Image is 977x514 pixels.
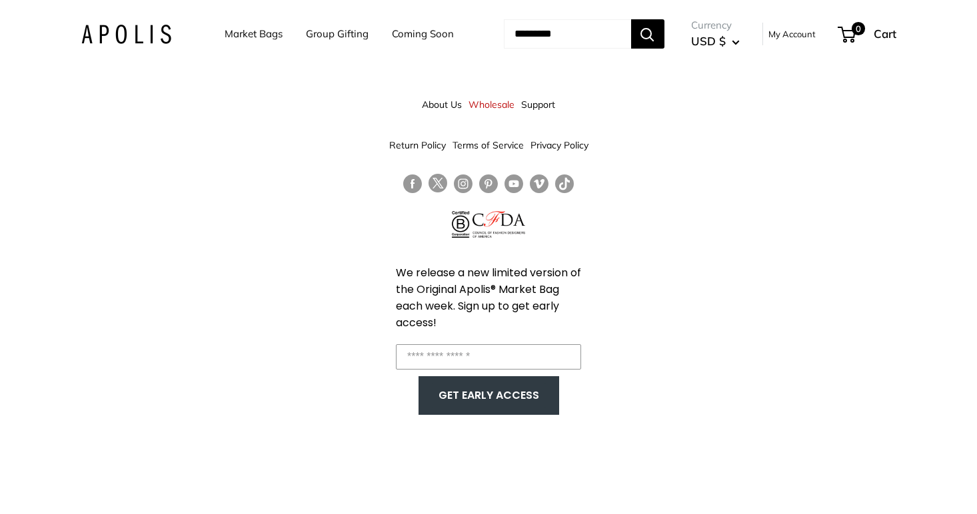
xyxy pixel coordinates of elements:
[389,133,446,157] a: Return Policy
[839,23,896,45] a: 0 Cart
[432,383,546,408] button: GET EARLY ACCESS
[691,31,740,52] button: USD $
[631,19,664,49] button: Search
[874,27,896,41] span: Cart
[555,174,574,193] a: Follow us on Tumblr
[396,265,581,330] span: We release a new limited version of the Original Apolis® Market Bag each week. Sign up to get ear...
[691,16,740,35] span: Currency
[479,174,498,193] a: Follow us on Pinterest
[521,93,555,117] a: Support
[530,174,548,193] a: Follow us on Vimeo
[504,19,631,49] input: Search...
[429,174,447,198] a: Follow us on Twitter
[453,133,524,157] a: Terms of Service
[504,174,523,193] a: Follow us on YouTube
[81,25,171,44] img: Apolis
[403,174,422,193] a: Follow us on Facebook
[452,211,470,238] img: Certified B Corporation
[691,34,726,48] span: USD $
[530,133,588,157] a: Privacy Policy
[469,93,514,117] a: Wholesale
[851,22,864,35] span: 0
[392,25,454,43] a: Coming Soon
[306,25,369,43] a: Group Gifting
[454,174,473,193] a: Follow us on Instagram
[473,211,525,238] img: Council of Fashion Designers of America Member
[768,26,816,42] a: My Account
[225,25,283,43] a: Market Bags
[396,344,581,370] input: Enter your email
[422,93,462,117] a: About Us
